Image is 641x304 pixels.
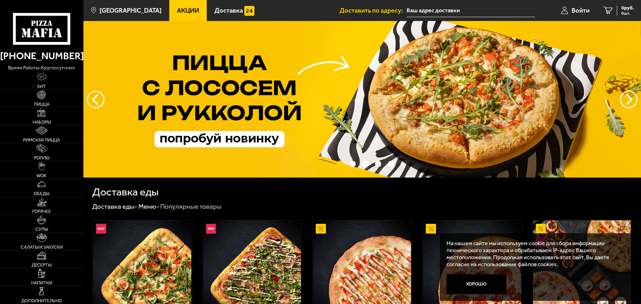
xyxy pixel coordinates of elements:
span: 0 руб. [621,6,634,11]
span: Супы [35,227,48,232]
button: точки переключения [388,161,394,167]
button: Хорошо [446,274,506,294]
button: точки переключения [349,161,356,167]
span: [GEOGRAPHIC_DATA] [100,7,162,14]
div: Популярные товары [160,202,221,211]
p: На нашем сайте мы используем cookie для сбора информации технического характера и обрабатываем IP... [446,240,621,268]
span: Доставка [214,7,243,14]
span: Обеды [34,191,49,196]
button: предыдущий [620,91,637,108]
span: Десерты [32,263,52,267]
img: Акционный [426,224,436,234]
h1: Доставка еды [92,187,159,197]
span: Наборы [33,120,51,124]
img: Новинка [96,224,106,234]
span: Напитки [31,281,52,285]
img: Новинка [206,224,216,234]
span: 0 шт. [621,11,634,15]
input: Ваш адрес доставки [407,4,535,17]
img: 15daf4d41897b9f0e9f617042186c801.svg [244,6,254,16]
button: следующий [87,91,104,108]
span: Горячее [32,209,51,214]
span: Римская пицца [23,138,60,142]
span: Войти [572,7,589,14]
span: Пицца [34,102,49,106]
span: Роллы [34,156,49,160]
button: точки переключения [375,161,381,167]
a: Доставка еды- [92,202,137,210]
span: Хит [37,84,46,89]
span: Дополнительно [21,298,62,303]
img: Акционный [316,224,326,234]
img: Акционный [536,224,546,234]
span: Доставить по адресу: [340,7,407,14]
span: Салаты и закуски [21,245,63,249]
span: WOK [36,173,47,178]
button: точки переключения [362,161,368,167]
span: Акции [177,7,199,14]
a: Меню- [138,202,159,210]
button: точки переключения [336,161,343,167]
